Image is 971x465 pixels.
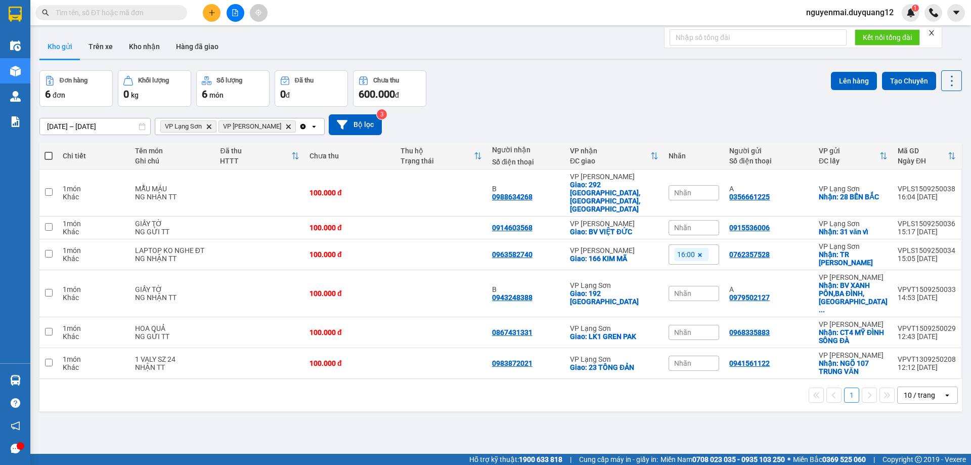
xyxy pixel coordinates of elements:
[492,224,533,232] div: 0914603568
[898,185,956,193] div: VPLS1509250038
[63,363,125,371] div: Khác
[819,359,888,375] div: Nhận: NGÕ 107 TRUNG VĂN
[819,273,888,281] div: VP [PERSON_NAME]
[570,157,651,165] div: ĐC giao
[729,293,770,302] div: 0979502127
[674,189,691,197] span: Nhãn
[10,116,21,127] img: solution-icon
[377,109,387,119] sup: 3
[669,152,719,160] div: Nhãn
[677,250,695,259] span: 16:00
[298,121,299,132] input: Selected VP Lạng Sơn, VP Minh Khai.
[898,332,956,341] div: 12:43 [DATE]
[729,157,808,165] div: Số điện thoại
[898,293,956,302] div: 14:53 [DATE]
[819,351,888,359] div: VP [PERSON_NAME]
[39,34,80,59] button: Kho gửi
[570,181,659,213] div: Giao: 292 TÂY SƠN,ĐỐNG ĐA,HÀ NỘI
[898,147,948,155] div: Mã GD
[310,359,390,367] div: 100.000 đ
[11,444,20,453] span: message
[11,398,20,408] span: question-circle
[819,185,888,193] div: VP Lạng Sơn
[359,88,395,100] span: 600.000
[863,32,912,43] span: Kết nối tổng đài
[729,328,770,336] div: 0968335883
[10,66,21,76] img: warehouse-icon
[492,328,533,336] div: 0867431331
[898,355,956,363] div: VPVT1309250208
[898,228,956,236] div: 15:17 [DATE]
[819,220,888,228] div: VP Lạng Sơn
[121,34,168,59] button: Kho nhận
[729,224,770,232] div: 0915536006
[469,454,562,465] span: Hỗ trợ kỹ thuật:
[131,91,139,99] span: kg
[135,293,210,302] div: NG NHẬN TT
[928,29,935,36] span: close
[492,185,560,193] div: B
[729,147,808,155] div: Người gửi
[729,185,808,193] div: A
[822,455,866,463] strong: 0369 525 060
[63,355,125,363] div: 1 món
[255,9,262,16] span: aim
[492,158,560,166] div: Số điện thoại
[906,8,915,17] img: icon-new-feature
[844,388,859,403] button: 1
[873,454,875,465] span: |
[9,7,22,22] img: logo-vxr
[898,255,956,263] div: 15:05 [DATE]
[674,359,691,367] span: Nhãn
[209,91,224,99] span: món
[63,152,125,160] div: Chi tiết
[674,328,691,336] span: Nhãn
[310,122,318,131] svg: open
[674,289,691,298] span: Nhãn
[898,246,956,255] div: VPLS1509250034
[310,152,390,160] div: Chưa thu
[729,359,770,367] div: 0941561122
[819,250,888,267] div: Nhận: TR CHU VĂN AN
[285,123,291,130] svg: Delete
[570,255,659,263] div: Giao: 166 KIM MÃ
[208,9,215,16] span: plus
[952,8,961,17] span: caret-down
[898,193,956,201] div: 16:04 [DATE]
[729,250,770,259] div: 0762357528
[63,324,125,332] div: 1 món
[819,193,888,201] div: Nhận: 28 BẾN BẮC
[135,193,210,201] div: NG NHẬN TT
[904,390,935,400] div: 10 / trang
[56,7,175,18] input: Tìm tên, số ĐT hoặc mã đơn
[160,120,216,133] span: VP Lạng Sơn, close by backspace
[135,255,210,263] div: NG NHẬN TT
[798,6,902,19] span: nguyenmai.duyquang12
[63,285,125,293] div: 1 món
[401,147,473,155] div: Thu hộ
[232,9,239,16] span: file-add
[570,246,659,255] div: VP [PERSON_NAME]
[286,91,290,99] span: đ
[492,293,533,302] div: 0943248388
[168,34,227,59] button: Hàng đã giao
[819,328,888,345] div: Nhận: CT4 MỸ ĐÌNH SÔNG ĐÀ
[250,4,268,22] button: aim
[819,147,879,155] div: VP gửi
[519,455,562,463] strong: 1900 633 818
[947,4,965,22] button: caret-down
[63,293,125,302] div: Khác
[11,421,20,431] span: notification
[135,363,210,371] div: NHẬN TT
[819,306,825,314] span: ...
[63,185,125,193] div: 1 món
[570,173,659,181] div: VP [PERSON_NAME]
[63,255,125,263] div: Khác
[63,193,125,201] div: Khác
[570,332,659,341] div: Giao: LK1 GREN PAK
[135,228,210,236] div: NG GỬI TT
[674,224,691,232] span: Nhãn
[135,147,210,155] div: Tên món
[819,242,888,250] div: VP Lạng Sơn
[39,70,113,107] button: Đơn hàng6đơn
